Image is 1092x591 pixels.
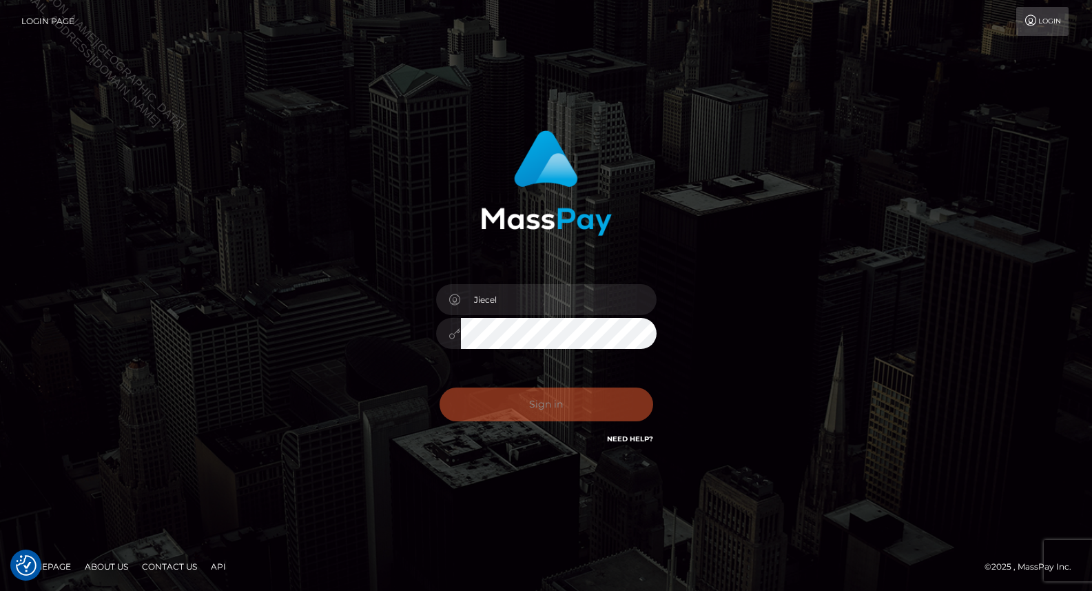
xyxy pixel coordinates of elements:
[481,130,612,236] img: MassPay Login
[985,559,1082,574] div: © 2025 , MassPay Inc.
[205,556,231,577] a: API
[79,556,134,577] a: About Us
[15,556,76,577] a: Homepage
[21,7,74,36] a: Login Page
[136,556,203,577] a: Contact Us
[1016,7,1069,36] a: Login
[16,555,37,576] img: Revisit consent button
[607,434,653,443] a: Need Help?
[461,284,657,315] input: Username...
[16,555,37,576] button: Consent Preferences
